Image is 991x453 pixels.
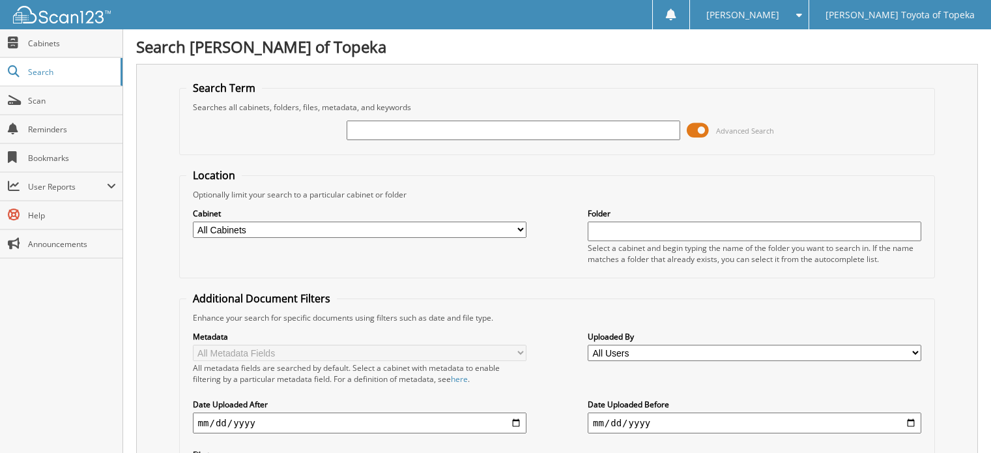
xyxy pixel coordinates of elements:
[186,291,337,306] legend: Additional Document Filters
[28,38,116,49] span: Cabinets
[28,95,116,106] span: Scan
[186,189,928,200] div: Optionally limit your search to a particular cabinet or folder
[28,124,116,135] span: Reminders
[28,239,116,250] span: Announcements
[588,331,921,342] label: Uploaded By
[193,362,526,385] div: All metadata fields are searched by default. Select a cabinet with metadata to enable filtering b...
[588,399,921,410] label: Date Uploaded Before
[193,208,526,219] label: Cabinet
[193,399,526,410] label: Date Uploaded After
[28,153,116,164] span: Bookmarks
[186,168,242,183] legend: Location
[28,210,116,221] span: Help
[716,126,774,136] span: Advanced Search
[28,66,114,78] span: Search
[186,102,928,113] div: Searches all cabinets, folders, files, metadata, and keywords
[706,11,779,19] span: [PERSON_NAME]
[28,181,107,192] span: User Reports
[588,413,921,433] input: end
[588,242,921,265] div: Select a cabinet and begin typing the name of the folder you want to search in. If the name match...
[193,331,526,342] label: Metadata
[136,36,978,57] h1: Search [PERSON_NAME] of Topeka
[186,81,262,95] legend: Search Term
[826,11,975,19] span: [PERSON_NAME] Toyota of Topeka
[186,312,928,323] div: Enhance your search for specific documents using filters such as date and file type.
[13,6,111,23] img: scan123-logo-white.svg
[193,413,526,433] input: start
[588,208,921,219] label: Folder
[451,373,468,385] a: here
